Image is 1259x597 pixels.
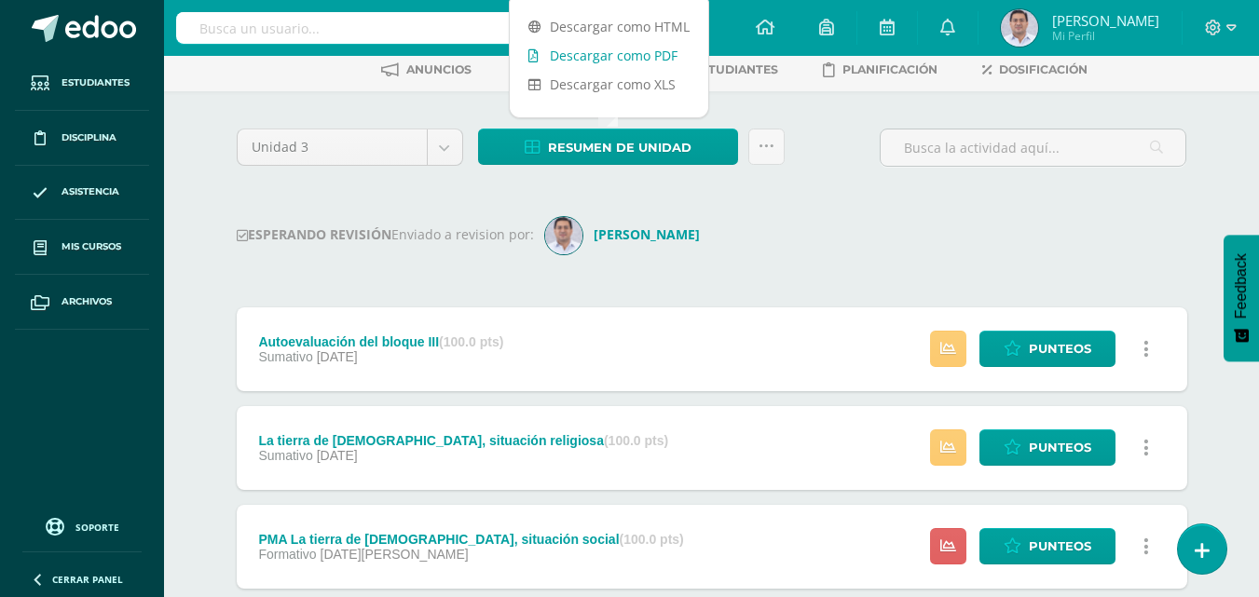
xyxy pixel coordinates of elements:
[317,349,358,364] span: [DATE]
[258,532,683,547] div: PMA La tierra de [DEMOGRAPHIC_DATA], situación social
[381,55,472,85] a: Anuncios
[693,62,778,76] span: Estudiantes
[22,513,142,538] a: Soporte
[258,547,316,562] span: Formativo
[15,275,149,330] a: Archivos
[176,12,582,44] input: Busca un usuario...
[979,331,1115,367] a: Punteos
[823,55,937,85] a: Planificación
[881,129,1185,166] input: Busca la actividad aquí...
[666,55,778,85] a: Estudiantes
[15,111,149,166] a: Disciplina
[545,225,707,243] a: [PERSON_NAME]
[252,129,413,165] span: Unidad 3
[258,448,312,463] span: Sumativo
[979,429,1115,466] a: Punteos
[604,433,668,448] strong: (100.0 pts)
[62,184,119,199] span: Asistencia
[594,225,700,243] strong: [PERSON_NAME]
[1052,28,1159,44] span: Mi Perfil
[1029,332,1091,366] span: Punteos
[238,129,462,165] a: Unidad 3
[999,62,1088,76] span: Dosificación
[321,547,469,562] span: [DATE][PERSON_NAME]
[979,528,1115,564] a: Punteos
[842,62,937,76] span: Planificación
[1029,529,1091,563] span: Punteos
[237,225,391,243] strong: ESPERANDO REVISIÓN
[15,56,149,111] a: Estudiantes
[510,12,708,41] a: Descargar como HTML
[1233,253,1250,319] span: Feedback
[545,217,582,254] img: cc4dbc14d72c1021a50bc271915bb235.png
[258,334,503,349] div: Autoevaluación del bloque III
[15,166,149,221] a: Asistencia
[1029,430,1091,465] span: Punteos
[62,294,112,309] span: Archivos
[982,55,1088,85] a: Dosificación
[258,349,312,364] span: Sumativo
[62,239,121,254] span: Mis cursos
[548,130,691,165] span: Resumen de unidad
[478,129,738,165] a: Resumen de unidad
[1001,9,1038,47] img: ad841398eb8a390b8b5ae988faad487a.png
[62,75,130,90] span: Estudiantes
[62,130,116,145] span: Disciplina
[1052,11,1159,30] span: [PERSON_NAME]
[510,41,708,70] a: Descargar como PDF
[317,448,358,463] span: [DATE]
[15,220,149,275] a: Mis cursos
[510,70,708,99] a: Descargar como XLS
[439,334,503,349] strong: (100.0 pts)
[406,62,472,76] span: Anuncios
[391,225,534,243] span: Enviado a revision por:
[620,532,684,547] strong: (100.0 pts)
[1224,235,1259,361] button: Feedback - Mostrar encuesta
[52,573,123,586] span: Cerrar panel
[258,433,668,448] div: La tierra de [DEMOGRAPHIC_DATA], situación religiosa
[75,521,119,534] span: Soporte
